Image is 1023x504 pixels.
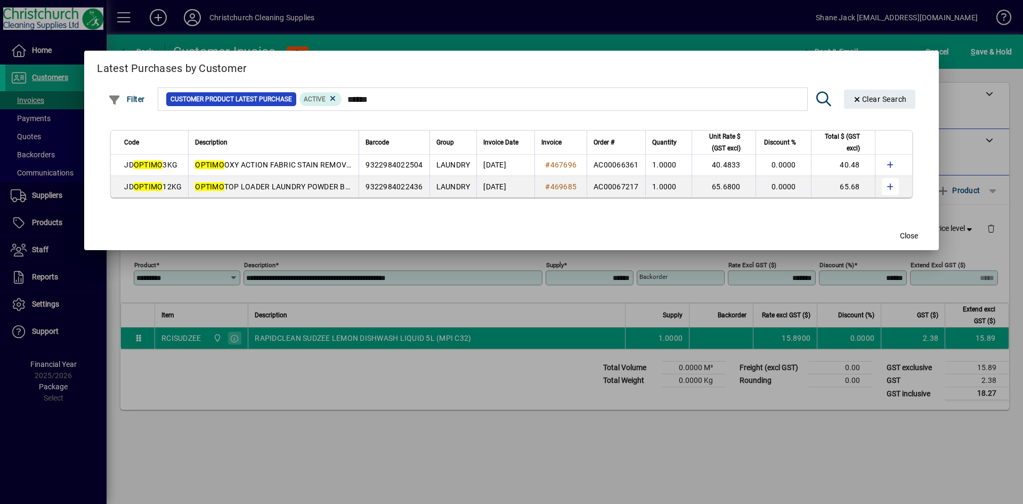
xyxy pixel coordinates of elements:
[811,155,875,176] td: 40.48
[436,161,470,169] span: LAUNDRY
[436,182,470,191] span: LAUNDRY
[645,155,692,176] td: 1.0000
[195,161,409,169] span: OXY ACTION FABRIC STAIN REMOVER 3KG (MPI C33)
[652,137,677,148] span: Quantity
[366,161,423,169] span: 9322984022504
[195,161,224,169] em: OPTIMO
[756,176,811,197] td: 0.0000
[692,155,756,176] td: 40.4833
[134,161,163,169] em: OPTIMO
[818,131,860,154] span: Total $ (GST excl)
[541,181,580,193] a: #469685
[304,95,326,103] span: Active
[550,182,577,191] span: 469685
[756,155,811,176] td: 0.0000
[550,161,577,169] span: 467696
[436,137,470,148] div: Group
[195,137,352,148] div: Description
[844,90,915,109] button: Clear
[483,137,528,148] div: Invoice Date
[366,137,389,148] span: Barcode
[892,227,926,246] button: Close
[594,137,639,148] div: Order #
[476,176,534,197] td: [DATE]
[587,155,645,176] td: AC00066361
[366,137,423,148] div: Barcode
[541,137,580,148] div: Invoice
[652,137,686,148] div: Quantity
[195,182,413,191] span: TOP LOADER LAUNDRY POWDER BOX 12KG (MPI C33)
[811,176,875,197] td: 65.68
[476,155,534,176] td: [DATE]
[483,137,518,148] span: Invoice Date
[545,182,550,191] span: #
[818,131,870,154] div: Total $ (GST excl)
[124,137,139,148] span: Code
[195,182,224,191] em: OPTIMO
[587,176,645,197] td: AC00067217
[762,137,806,148] div: Discount %
[900,230,918,242] span: Close
[124,137,182,148] div: Code
[764,137,796,148] span: Discount %
[692,176,756,197] td: 65.6800
[436,137,454,148] span: Group
[134,182,163,191] em: OPTIMO
[366,182,423,191] span: 9322984022436
[124,161,177,169] span: JD 3KG
[541,137,562,148] span: Invoice
[105,90,148,109] button: Filter
[170,94,292,105] span: Customer Product Latest Purchase
[84,51,938,82] h2: Latest Purchases by Customer
[108,95,145,103] span: Filter
[124,182,182,191] span: JD 12KG
[699,131,750,154] div: Unit Rate $ (GST excl)
[852,95,907,103] span: Clear Search
[645,176,692,197] td: 1.0000
[545,161,550,169] span: #
[699,131,741,154] span: Unit Rate $ (GST excl)
[541,159,580,171] a: #467696
[195,137,228,148] span: Description
[299,92,342,106] mat-chip: Product Activation Status: Active
[594,137,614,148] span: Order #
